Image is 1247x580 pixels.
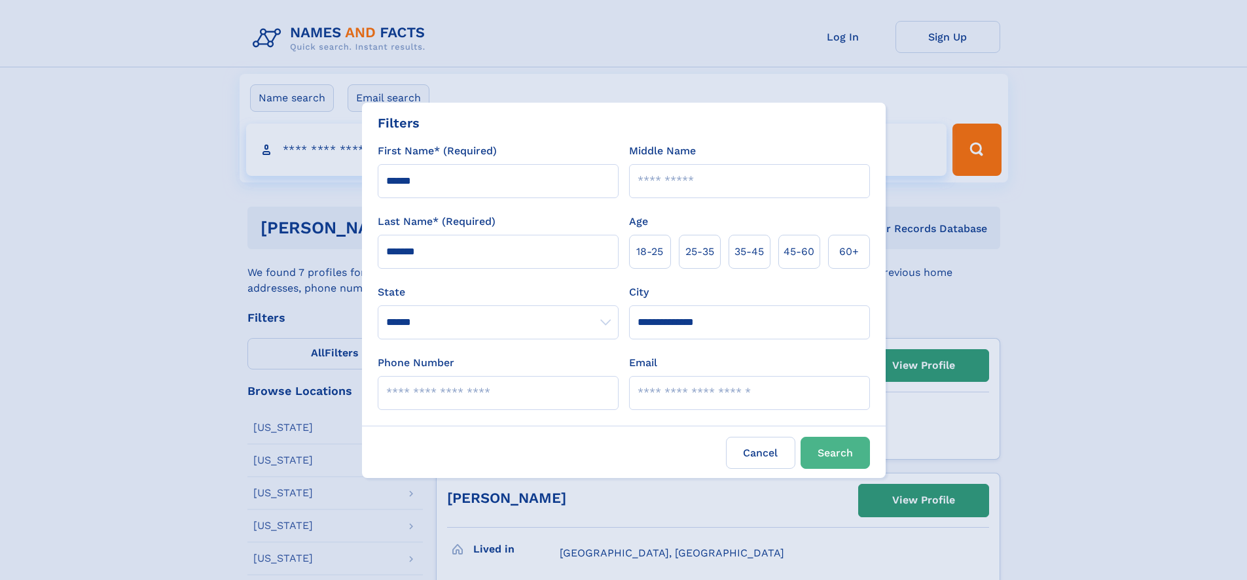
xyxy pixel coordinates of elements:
div: Filters [378,113,420,133]
span: 25‑35 [685,244,714,260]
label: First Name* (Required) [378,143,497,159]
label: Cancel [726,437,795,469]
label: Phone Number [378,355,454,371]
label: Email [629,355,657,371]
span: 35‑45 [734,244,764,260]
span: 45‑60 [784,244,814,260]
label: City [629,284,649,300]
label: Age [629,214,648,230]
label: Middle Name [629,143,696,159]
button: Search [801,437,870,469]
span: 18‑25 [636,244,663,260]
span: 60+ [839,244,859,260]
label: Last Name* (Required) [378,214,496,230]
label: State [378,284,619,300]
